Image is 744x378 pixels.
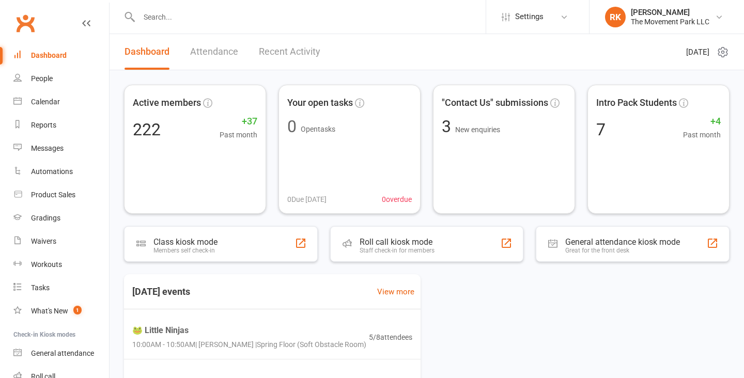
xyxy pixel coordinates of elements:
[132,324,366,337] span: 🐸 Little Ninjas
[31,191,75,199] div: Product Sales
[442,117,455,136] span: 3
[31,144,64,152] div: Messages
[686,46,709,58] span: [DATE]
[31,237,56,245] div: Waivers
[31,121,56,129] div: Reports
[565,237,680,247] div: General attendance kiosk mode
[220,129,257,140] span: Past month
[13,276,109,300] a: Tasks
[13,160,109,183] a: Automations
[631,17,709,26] div: The Movement Park LLC
[13,230,109,253] a: Waivers
[132,339,366,350] span: 10:00AM - 10:50AM | [PERSON_NAME] | Spring Floor (Soft Obstacle Room)
[631,8,709,17] div: [PERSON_NAME]
[13,137,109,160] a: Messages
[125,34,169,70] a: Dashboard
[369,332,412,343] span: 5 / 8 attendees
[31,307,68,315] div: What's New
[13,114,109,137] a: Reports
[301,125,335,133] span: Open tasks
[136,10,486,24] input: Search...
[31,349,94,357] div: General attendance
[13,342,109,365] a: General attendance kiosk mode
[220,114,257,129] span: +37
[683,129,721,140] span: Past month
[13,183,109,207] a: Product Sales
[259,34,320,70] a: Recent Activity
[31,74,53,83] div: People
[12,10,38,36] a: Clubworx
[13,44,109,67] a: Dashboard
[73,306,82,314] span: 1
[287,194,327,205] span: 0 Due [DATE]
[31,260,62,269] div: Workouts
[360,247,435,254] div: Staff check-in for members
[13,300,109,323] a: What's New1
[377,286,414,298] a: View more
[31,51,67,59] div: Dashboard
[596,96,677,111] span: Intro Pack Students
[133,121,161,138] div: 222
[605,7,626,27] div: RK
[287,118,297,135] div: 0
[13,90,109,114] a: Calendar
[31,214,60,222] div: Gradings
[153,247,218,254] div: Members self check-in
[442,96,548,111] span: "Contact Us" submissions
[13,253,109,276] a: Workouts
[31,98,60,106] div: Calendar
[13,207,109,230] a: Gradings
[382,194,412,205] span: 0 overdue
[515,5,544,28] span: Settings
[31,167,73,176] div: Automations
[455,125,500,134] span: New enquiries
[124,282,198,301] h3: [DATE] events
[360,237,435,247] div: Roll call kiosk mode
[287,96,353,111] span: Your open tasks
[190,34,238,70] a: Attendance
[31,283,50,292] div: Tasks
[683,114,721,129] span: +4
[133,96,201,111] span: Active members
[565,247,680,254] div: Great for the front desk
[596,121,606,138] div: 7
[13,67,109,90] a: People
[153,237,218,247] div: Class kiosk mode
